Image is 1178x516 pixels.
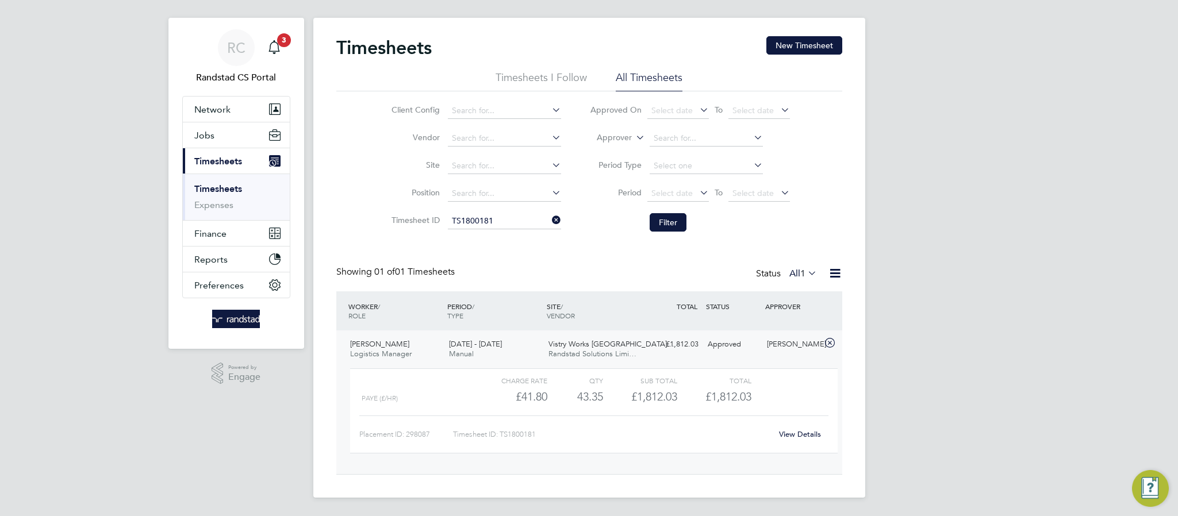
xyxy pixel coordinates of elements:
span: ROLE [348,311,366,320]
a: RCRandstad CS Portal [182,29,290,84]
span: Randstad Solutions Limi… [548,349,636,359]
button: Network [183,97,290,122]
span: / [561,302,563,311]
input: Search for... [448,213,561,229]
div: Approved [703,335,763,354]
span: RC [227,40,245,55]
input: Search for... [448,186,561,202]
span: TOTAL [677,302,697,311]
span: [PERSON_NAME] [350,339,409,349]
button: Preferences [183,272,290,298]
span: Powered by [228,363,260,372]
div: Status [756,266,819,282]
span: Select date [651,105,693,115]
label: Period Type [590,160,642,170]
a: Timesheets [194,183,242,194]
label: Vendor [388,132,440,143]
label: All [789,268,817,279]
span: 1 [800,268,805,279]
span: Manual [449,349,474,359]
input: Search for... [650,130,763,147]
span: / [378,302,380,311]
li: All Timesheets [616,71,682,91]
button: Timesheets [183,148,290,174]
span: [DATE] - [DATE] [449,339,502,349]
span: / [472,302,474,311]
span: Reports [194,254,228,265]
a: 3 [263,29,286,66]
div: Sub Total [603,373,677,387]
span: Select date [651,188,693,198]
span: Select date [732,188,774,198]
li: Timesheets I Follow [496,71,587,91]
div: PERIOD [444,296,544,326]
button: Filter [650,213,686,232]
img: randstad-logo-retina.png [212,310,260,328]
div: SITE [544,296,643,326]
button: New Timesheet [766,36,842,55]
span: 3 [277,33,291,47]
span: 01 of [374,266,395,278]
div: £41.80 [473,387,547,406]
button: Engage Resource Center [1132,470,1169,507]
label: Timesheet ID [388,215,440,225]
div: Showing [336,266,457,278]
button: Reports [183,247,290,272]
div: Timesheets [183,174,290,220]
div: Charge rate [473,373,547,387]
label: Period [590,187,642,198]
div: [PERSON_NAME] [762,335,822,354]
a: Expenses [194,199,233,210]
nav: Main navigation [168,18,304,349]
a: Go to home page [182,310,290,328]
span: Preferences [194,280,244,291]
label: Approver [580,132,632,144]
div: QTY [547,373,603,387]
input: Search for... [448,130,561,147]
div: 43.35 [547,387,603,406]
span: £1,812.03 [705,390,751,403]
div: £1,812.03 [643,335,703,354]
span: Randstad CS Portal [182,71,290,84]
span: Finance [194,228,227,239]
span: To [711,102,726,117]
div: APPROVER [762,296,822,317]
div: Timesheet ID: TS1800181 [453,425,772,444]
span: Engage [228,372,260,382]
div: STATUS [703,296,763,317]
div: WORKER [346,296,445,326]
label: Site [388,160,440,170]
label: Client Config [388,105,440,115]
label: Position [388,187,440,198]
label: Approved On [590,105,642,115]
a: View Details [779,429,821,439]
input: Search for... [448,158,561,174]
span: VENDOR [547,311,575,320]
h2: Timesheets [336,36,432,59]
span: Timesheets [194,156,242,167]
button: Jobs [183,122,290,148]
span: TYPE [447,311,463,320]
span: Select date [732,105,774,115]
div: £1,812.03 [603,387,677,406]
button: Finance [183,221,290,246]
div: Placement ID: 298087 [359,425,453,444]
span: PAYE (£/HR) [362,394,398,402]
span: 01 Timesheets [374,266,455,278]
a: Powered byEngage [212,363,260,384]
span: Logistics Manager [350,349,412,359]
span: Vistry Works [GEOGRAPHIC_DATA]… [548,339,674,349]
span: To [711,185,726,200]
input: Search for... [448,103,561,119]
input: Select one [650,158,763,174]
span: Network [194,104,231,115]
span: Jobs [194,130,214,141]
div: Total [677,373,751,387]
